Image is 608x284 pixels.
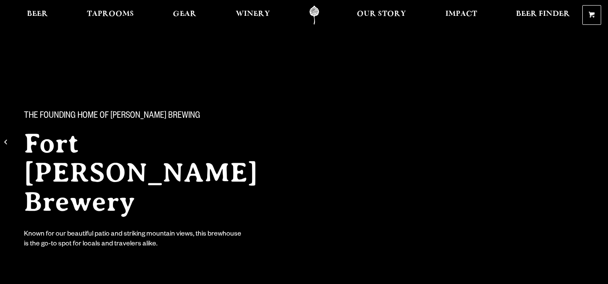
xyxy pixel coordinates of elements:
[21,6,53,25] a: Beer
[510,6,575,25] a: Beer Finder
[440,6,483,25] a: Impact
[236,11,270,18] span: Winery
[351,6,412,25] a: Our Story
[445,11,477,18] span: Impact
[24,111,200,122] span: The Founding Home of [PERSON_NAME] Brewing
[24,129,291,216] h2: Fort [PERSON_NAME] Brewery
[81,6,139,25] a: Taprooms
[24,230,243,250] div: Known for our beautiful patio and striking mountain views, this brewhouse is the go-to spot for l...
[167,6,202,25] a: Gear
[173,11,196,18] span: Gear
[87,11,134,18] span: Taprooms
[27,11,48,18] span: Beer
[516,11,570,18] span: Beer Finder
[298,6,330,25] a: Odell Home
[357,11,406,18] span: Our Story
[230,6,276,25] a: Winery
